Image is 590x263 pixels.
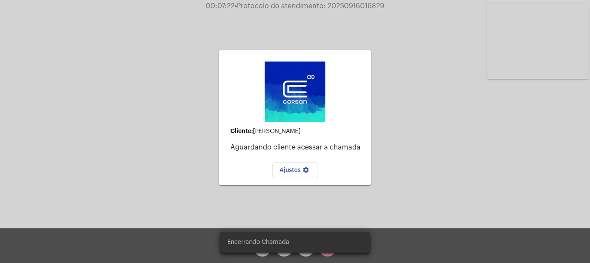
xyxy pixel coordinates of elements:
mat-icon: settings [301,166,311,177]
strong: Cliente: [230,128,253,134]
span: • [235,3,237,10]
button: Ajustes [272,162,318,178]
img: d4669ae0-8c07-2337-4f67-34b0df7f5ae4.jpeg [265,62,325,122]
p: Aguardando cliente acessar a chamada [230,143,364,151]
span: Ajustes [279,167,311,173]
span: Protocolo do atendimento: 20250916016829 [235,3,384,10]
span: Encerrando Chamada [227,238,289,247]
div: [PERSON_NAME] [230,128,364,135]
span: 00:07:22 [206,3,235,10]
